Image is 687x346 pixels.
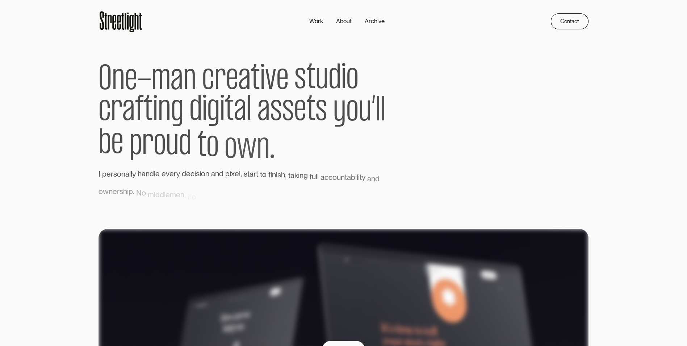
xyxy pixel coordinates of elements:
[220,95,225,127] span: i
[345,172,347,183] span: t
[117,168,121,180] span: o
[306,95,315,127] span: t
[155,189,160,201] span: d
[251,64,260,96] span: t
[153,95,158,127] span: i
[257,95,270,127] span: a
[200,168,201,179] span: i
[230,168,231,180] span: i
[176,189,180,201] span: e
[328,172,332,183] span: c
[111,168,113,180] span: r
[282,95,294,127] span: s
[135,95,144,127] span: f
[310,170,312,182] span: f
[294,95,306,127] span: e
[180,189,184,201] span: n
[336,17,352,26] div: About
[176,168,180,179] span: y
[239,168,240,180] span: l
[260,169,262,180] span: t
[182,168,186,179] span: d
[238,64,251,96] span: a
[360,172,362,183] span: t
[188,191,192,203] span: n
[154,168,155,180] span: l
[235,168,239,180] span: e
[99,65,112,96] span: O
[260,64,265,96] span: i
[192,191,196,203] span: o
[171,65,183,96] span: a
[211,168,215,179] span: a
[171,95,184,127] span: g
[346,63,359,95] span: o
[347,172,351,183] span: a
[247,95,252,127] span: l
[148,189,154,201] span: m
[111,95,122,127] span: r
[132,168,136,180] span: y
[160,189,164,201] span: d
[299,170,303,181] span: n
[285,169,286,181] span: ,
[333,96,346,128] span: y
[136,187,142,199] span: N
[186,168,190,179] span: e
[146,168,150,180] span: n
[158,95,171,127] span: n
[99,168,100,180] span: I
[365,17,385,26] div: Archive
[201,168,205,179] span: o
[281,169,285,181] span: h
[131,168,132,180] span: l
[207,95,220,127] span: g
[270,133,275,165] span: .
[112,65,125,96] span: n
[375,173,380,184] span: d
[337,172,341,183] span: u
[372,96,376,128] span: ’
[155,168,160,180] span: e
[316,170,317,182] span: l
[234,95,247,127] span: a
[324,172,328,183] span: c
[226,64,238,96] span: e
[294,170,298,181] span: k
[154,189,155,201] span: i
[166,168,169,179] span: v
[359,96,372,128] span: u
[183,65,196,96] span: n
[257,133,270,165] span: n
[151,65,171,96] span: m
[277,169,281,181] span: s
[376,96,381,128] span: l
[317,170,319,182] span: l
[129,168,131,180] span: l
[225,95,234,127] span: t
[240,168,242,180] span: ,
[174,168,176,179] span: r
[214,64,226,96] span: r
[129,186,133,197] span: p
[99,95,111,127] span: c
[113,186,117,197] span: e
[315,63,328,95] span: u
[247,168,250,180] span: t
[358,15,391,28] a: Archive
[170,189,176,201] span: m
[123,186,127,197] span: h
[254,168,256,180] span: r
[133,186,134,197] span: .
[109,186,113,197] span: n
[332,172,337,183] span: o
[328,63,341,95] span: d
[120,186,123,197] span: s
[164,189,166,201] span: l
[215,168,219,179] span: n
[290,170,294,181] span: a
[103,186,109,197] span: w
[346,96,359,128] span: o
[341,63,346,95] span: i
[262,169,267,180] span: o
